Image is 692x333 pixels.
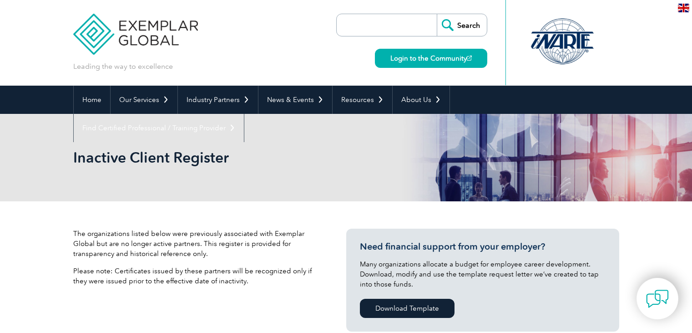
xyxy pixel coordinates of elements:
input: Search [437,14,487,36]
p: Leading the way to excellence [73,61,173,72]
img: en [678,4,689,12]
a: About Us [393,86,450,114]
a: Login to the Community [375,49,487,68]
h3: Need financial support from your employer? [360,241,606,252]
a: News & Events [258,86,332,114]
p: Many organizations allocate a budget for employee career development. Download, modify and use th... [360,259,606,289]
a: Download Template [360,299,455,318]
img: contact-chat.png [646,287,669,310]
p: The organizations listed below were previously associated with Exemplar Global but are no longer ... [73,229,319,259]
a: Our Services [111,86,177,114]
a: Industry Partners [178,86,258,114]
h2: Inactive Client Register [73,150,455,165]
p: Please note: Certificates issued by these partners will be recognized only if they were issued pr... [73,266,319,286]
a: Home [74,86,110,114]
a: Find Certified Professional / Training Provider [74,114,244,142]
a: Resources [333,86,392,114]
img: open_square.png [467,56,472,61]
